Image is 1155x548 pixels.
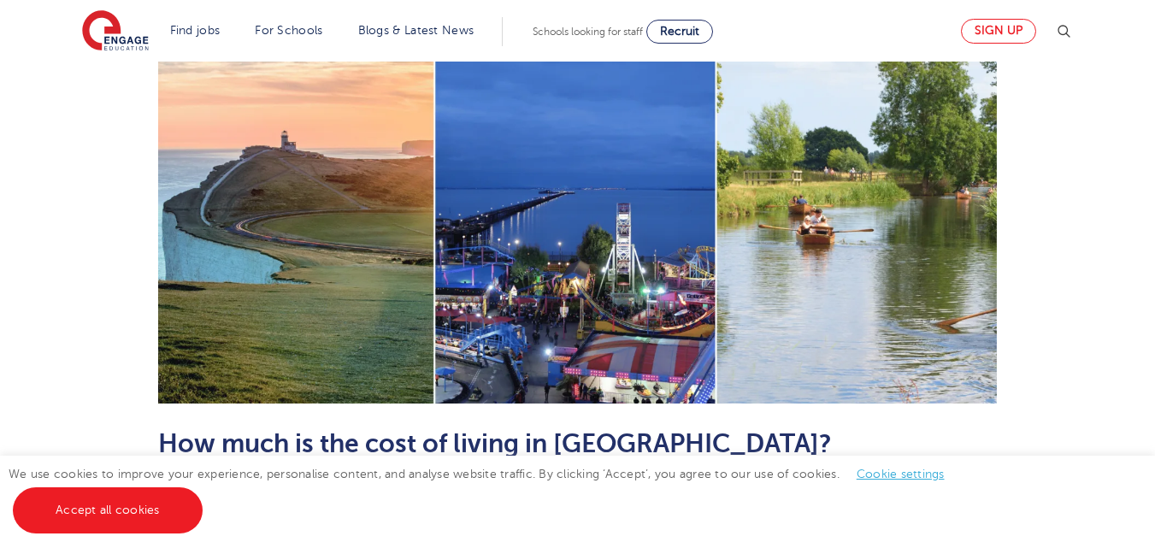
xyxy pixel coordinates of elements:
a: Accept all cookies [13,487,203,533]
img: Engage Education [82,10,149,53]
a: For Schools [255,24,322,37]
a: Blogs & Latest News [358,24,474,37]
a: Find jobs [170,24,221,37]
a: Cookie settings [857,468,945,480]
a: Sign up [961,19,1036,44]
span: Recruit [660,25,699,38]
b: How much is the cost of living in [GEOGRAPHIC_DATA]? [158,429,832,458]
span: Schools looking for staff [533,26,643,38]
span: We use cookies to improve your experience, personalise content, and analyse website traffic. By c... [9,468,962,516]
a: Recruit [646,20,713,44]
